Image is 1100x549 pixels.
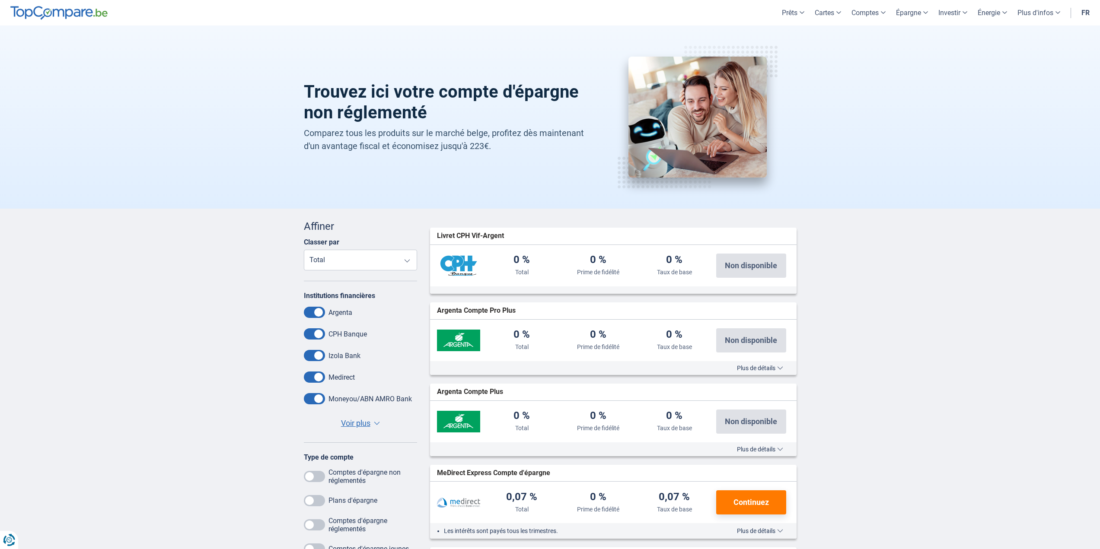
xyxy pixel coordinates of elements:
[10,6,108,20] img: TopCompare
[437,231,504,241] span: Livret CPH Vif-Argent
[590,254,606,266] div: 0 %
[515,343,529,351] div: Total
[437,255,480,276] img: CPH Banque
[657,268,692,276] div: Taux de base
[304,219,418,234] div: Affiner
[577,268,619,276] div: Prime de fidélité
[304,82,586,123] h1: Trouvez ici votre compte d'épargne non réglementé
[725,418,777,425] span: Non disponible
[304,127,586,152] p: Comparez tous les produits sur le marché belge, profitez dès maintenant d'un avantage fiscal et é...
[725,262,777,270] span: Non disponible
[304,292,375,300] label: Institutions financières
[513,410,530,422] div: 0 %
[506,492,537,503] div: 0,07 %
[437,387,503,397] span: Argenta Compte Plus
[730,446,790,453] button: Plus de détails
[659,492,690,503] div: 0,07 %
[437,411,480,432] img: Argenta
[444,527,711,535] li: Les intérêts sont payés tous les trimestres.
[657,424,692,432] div: Taux de base
[577,343,619,351] div: Prime de fidélité
[328,395,412,403] label: Moneyou/ABN AMRO Bank
[730,365,790,371] button: Plus de détails
[725,336,777,344] span: Non disponible
[328,373,355,381] label: Medirect
[513,329,530,341] div: 0 %
[577,424,619,432] div: Prime de fidélité
[666,329,682,341] div: 0 %
[730,527,790,534] button: Plus de détails
[737,365,783,371] span: Plus de détails
[437,306,516,316] span: Argenta Compte Pro Plus
[338,417,383,429] button: Voir plus ▼
[341,418,370,429] span: Voir plus
[577,505,619,514] div: Prime de fidélité
[328,308,352,317] label: Argenta
[657,343,692,351] div: Taux de base
[733,498,769,506] span: Continuez
[328,330,367,338] label: CPH Banque
[590,329,606,341] div: 0 %
[328,496,377,505] label: Plans d'épargne
[304,238,339,246] label: Classer par
[716,328,786,352] button: Non disponible
[590,492,606,503] div: 0 %
[515,268,529,276] div: Total
[628,57,767,178] img: Compte d'épargne non réglementé
[590,410,606,422] div: 0 %
[328,352,360,360] label: Izola Bank
[515,505,529,514] div: Total
[716,409,786,434] button: Non disponible
[328,468,418,485] label: Comptes d'épargne non réglementés
[666,254,682,266] div: 0 %
[437,468,550,478] span: MeDirect Express Compte d'épargne
[304,453,354,461] label: Type de compte
[737,446,783,452] span: Plus de détails
[437,330,480,351] img: Argenta
[657,505,692,514] div: Taux de base
[515,424,529,432] div: Total
[374,422,380,425] span: ▼
[437,498,480,508] img: Medirect
[737,528,783,534] span: Plus de détails
[666,410,682,422] div: 0 %
[716,490,786,514] button: Continuez
[513,254,530,266] div: 0 %
[716,254,786,278] button: Non disponible
[328,517,418,533] label: Comptes d'épargne réglementés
